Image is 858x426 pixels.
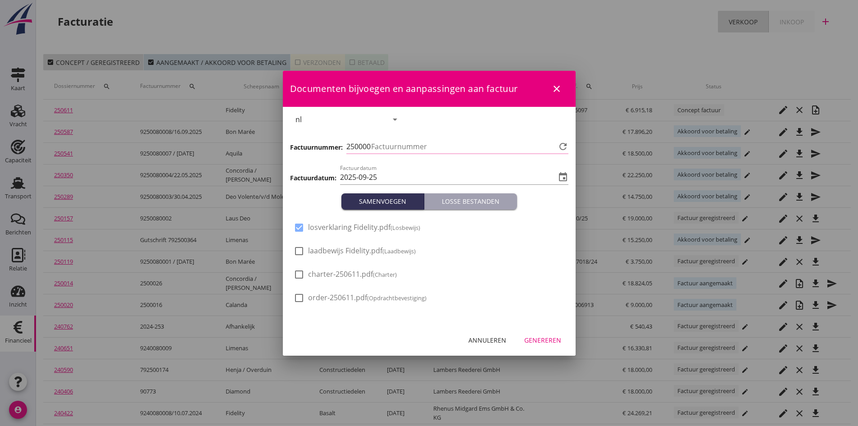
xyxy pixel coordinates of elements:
h3: Factuurdatum: [290,173,336,183]
div: nl [295,115,302,124]
span: order-250611.pdf [308,293,427,302]
button: Losse bestanden [424,193,517,210]
span: losverklaring Fidelity.pdf [308,223,420,232]
button: Annuleren [461,332,513,348]
i: arrow_drop_down [390,114,400,125]
input: Factuurnummer [371,139,556,154]
i: close [551,83,562,94]
div: Genereren [524,335,561,345]
input: Factuurdatum [340,170,556,184]
div: Annuleren [468,335,506,345]
button: Genereren [517,332,568,348]
div: Documenten bijvoegen en aanpassingen aan factuur [283,71,576,107]
span: laadbewijs Fidelity.pdf [308,246,416,256]
div: Samenvoegen [345,197,420,206]
small: (Laadbewijs) [382,247,416,255]
button: Samenvoegen [341,193,424,210]
small: (Losbewijs) [390,224,420,232]
small: (Opdrachtbevestiging) [367,294,427,302]
div: Losse bestanden [428,197,513,206]
small: (Charter) [373,270,397,279]
i: event [558,172,568,183]
i: refresh [558,141,568,152]
span: charter-250611.pdf [308,270,397,279]
h3: Factuurnummer: [290,142,343,152]
span: 250000 [346,141,371,152]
